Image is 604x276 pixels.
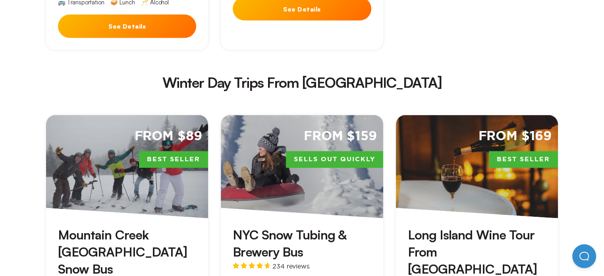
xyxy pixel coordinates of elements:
span: 234 reviews [272,263,309,269]
span: From $89 [135,128,202,145]
span: Best Seller [489,151,558,168]
button: See Details [58,15,196,38]
span: Sells Out Quickly [286,151,383,168]
span: From $169 [478,128,552,145]
span: From $159 [304,128,377,145]
span: Best Seller [139,151,208,168]
h2: Winter Day Trips From [GEOGRAPHIC_DATA] [52,75,552,90]
h3: NYC Snow Tubing & Brewery Bus [233,226,371,261]
iframe: Help Scout Beacon - Open [572,244,596,268]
